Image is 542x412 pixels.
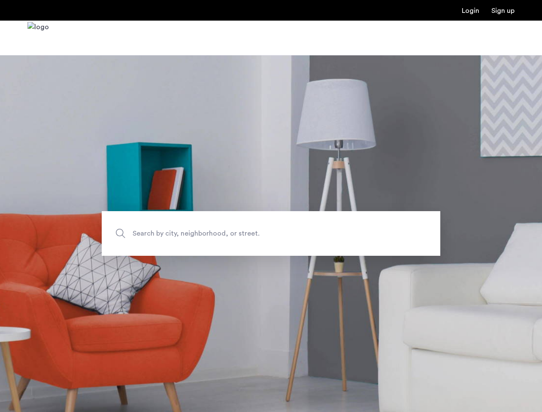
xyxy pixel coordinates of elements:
input: Apartment Search [102,211,440,256]
a: Registration [491,7,515,14]
img: logo [27,22,49,54]
span: Search by city, neighborhood, or street. [133,228,369,239]
a: Cazamio Logo [27,22,49,54]
a: Login [462,7,479,14]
